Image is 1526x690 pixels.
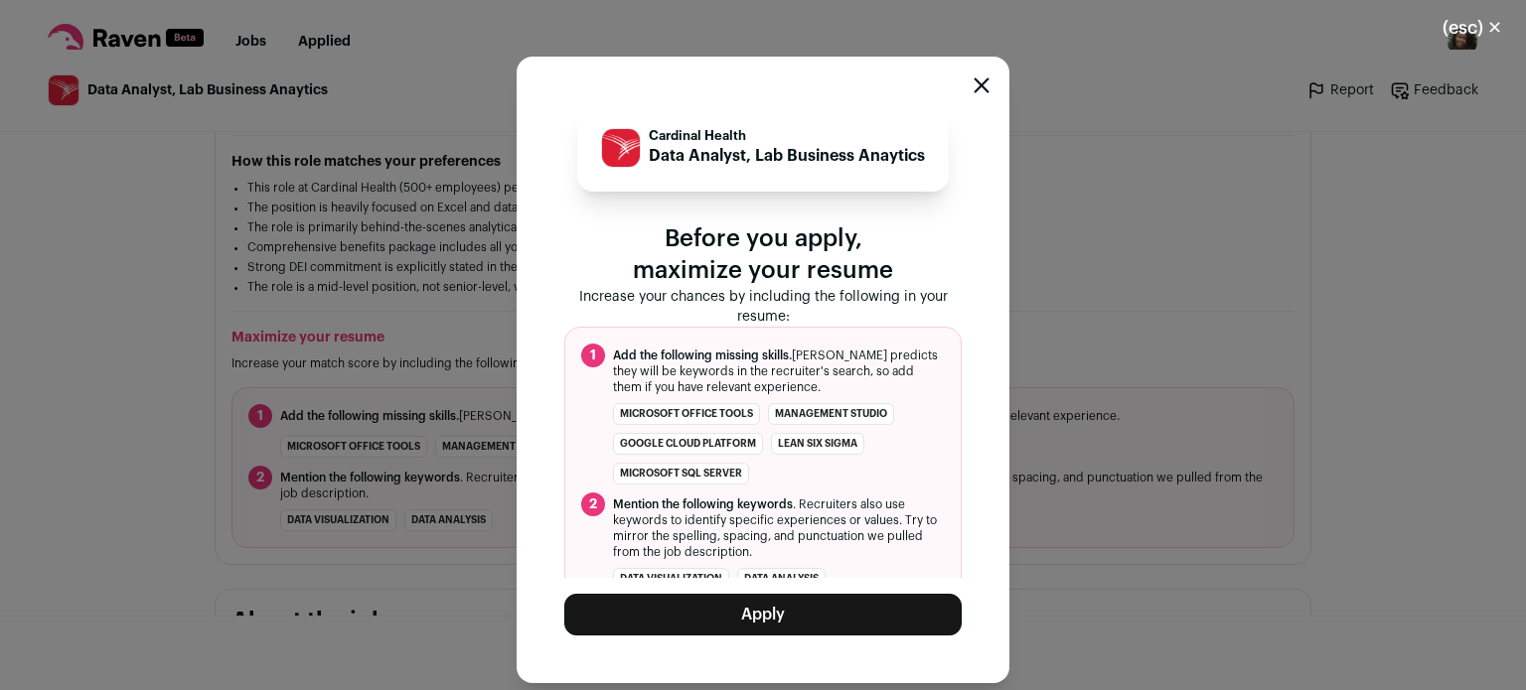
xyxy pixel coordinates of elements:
[581,344,605,367] span: 1
[613,347,945,395] span: [PERSON_NAME] predicts they will be keywords in the recruiter's search, so add them if you have r...
[649,144,925,168] p: Data Analyst, Lab Business Anaytics
[974,77,990,93] button: Close modal
[613,568,729,590] li: data visualization
[564,223,962,287] p: Before you apply, maximize your resume
[602,129,640,167] img: e4b85f1b37cf7bfa9a8ab1ac369d9bd0c00a1a1269e361cbc74ab133a1268766.jpg
[613,433,763,455] li: Google Cloud platform
[613,496,945,560] span: . Recruiters also use keywords to identify specific experiences or values. Try to mirror the spel...
[613,463,749,484] li: Microsoft SQL Server
[737,568,826,590] li: data analysis
[649,128,925,144] p: Cardinal Health
[581,492,605,516] span: 2
[613,403,760,425] li: Microsoft office tools
[613,498,793,510] span: Mention the following keywords
[768,403,894,425] li: Management Studio
[564,287,962,327] p: Increase your chances by including the following in your resume:
[1419,6,1526,50] button: Close modal
[771,433,864,455] li: Lean Six Sigma
[613,349,792,361] span: Add the following missing skills.
[564,594,962,635] button: Apply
